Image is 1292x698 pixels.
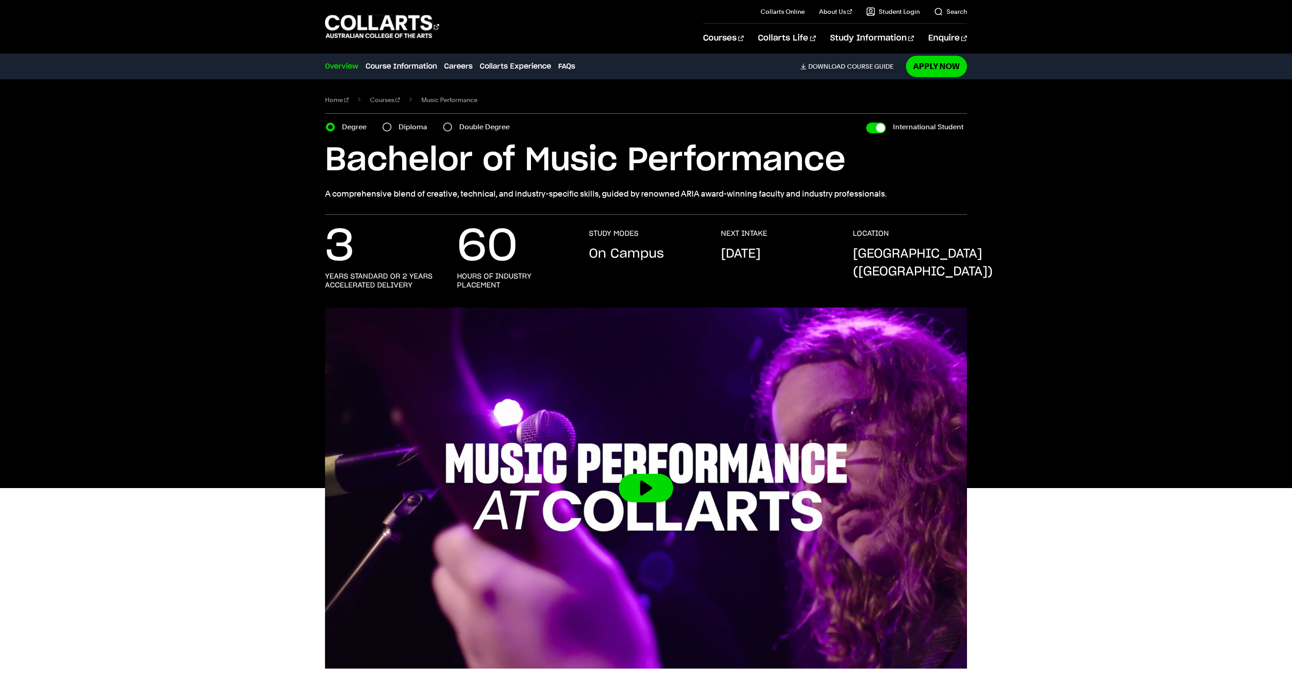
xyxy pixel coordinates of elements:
label: International Student [893,121,963,133]
img: Video thumbnail [325,308,967,669]
span: Download [808,62,845,70]
a: About Us [819,7,852,16]
p: 60 [457,229,518,265]
a: Collarts Life [758,24,815,53]
p: A comprehensive blend of creative, technical, and industry-specific skills, guided by renowned AR... [325,188,967,200]
h3: LOCATION [853,229,889,238]
label: Degree [342,121,372,133]
a: Collarts Experience [480,61,551,72]
a: Student Login [866,7,920,16]
div: Go to homepage [325,14,439,39]
a: Enquire [928,24,967,53]
h3: hours of industry placement [457,272,571,290]
h3: years standard or 2 years accelerated delivery [325,272,439,290]
label: Diploma [399,121,432,133]
p: 3 [325,229,354,265]
a: FAQs [558,61,575,72]
a: Overview [325,61,358,72]
h3: STUDY MODES [589,229,638,238]
a: Home [325,94,349,106]
a: Course Information [366,61,437,72]
a: Apply Now [906,56,967,77]
h3: NEXT INTAKE [721,229,767,238]
p: [GEOGRAPHIC_DATA] ([GEOGRAPHIC_DATA]) [853,245,993,281]
a: Careers [444,61,473,72]
span: Music Performance [421,94,477,106]
p: On Campus [589,245,664,263]
a: Courses [703,24,744,53]
h1: Bachelor of Music Performance [325,140,967,181]
label: Double Degree [459,121,515,133]
a: Study Information [830,24,914,53]
p: [DATE] [721,245,761,263]
a: Courses [370,94,400,106]
a: DownloadCourse Guide [800,62,901,70]
a: Collarts Online [761,7,805,16]
a: Search [934,7,967,16]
